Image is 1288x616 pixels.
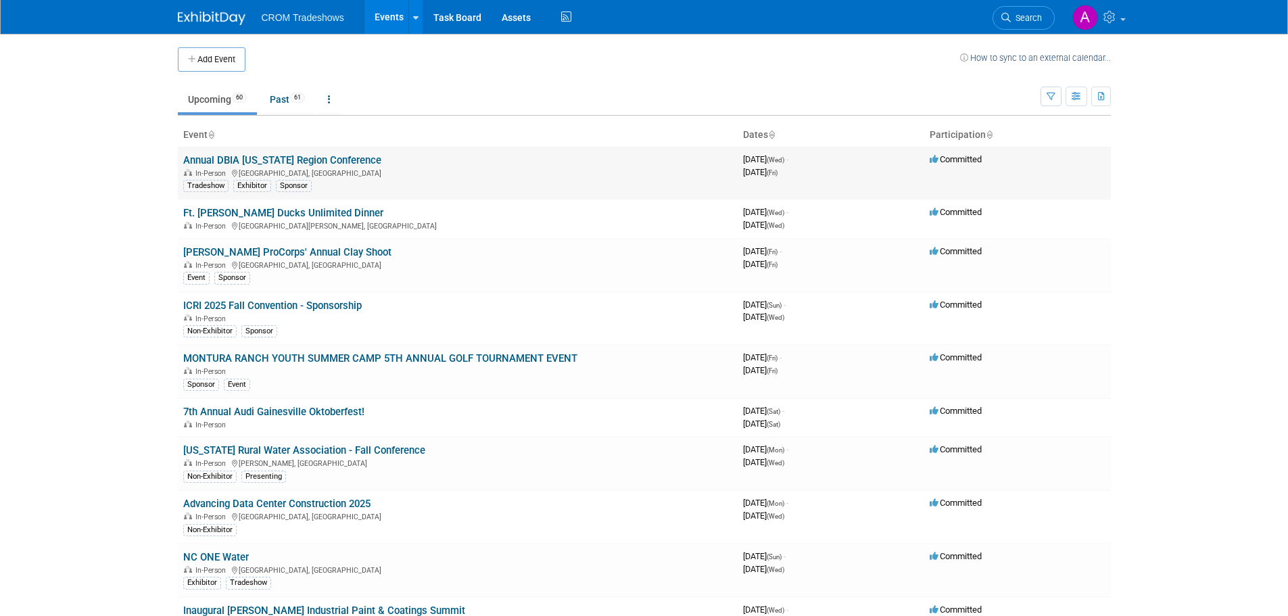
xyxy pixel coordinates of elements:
[241,325,277,337] div: Sponsor
[924,124,1111,147] th: Participation
[743,220,784,230] span: [DATE]
[743,511,784,521] span: [DATE]
[743,498,788,508] span: [DATE]
[195,367,230,376] span: In-Person
[178,11,245,25] img: ExhibitDay
[1011,13,1042,23] span: Search
[260,87,315,112] a: Past61
[195,459,230,468] span: In-Person
[767,446,784,454] span: (Mon)
[183,406,364,418] a: 7th Annual Audi Gainesville Oktoberfest!
[178,124,738,147] th: Event
[184,459,192,466] img: In-Person Event
[930,498,982,508] span: Committed
[743,154,788,164] span: [DATE]
[183,259,732,270] div: [GEOGRAPHIC_DATA], [GEOGRAPHIC_DATA]
[767,354,778,362] span: (Fri)
[208,129,214,140] a: Sort by Event Name
[930,246,982,256] span: Committed
[195,513,230,521] span: In-Person
[786,444,788,454] span: -
[930,207,982,217] span: Committed
[767,607,784,614] span: (Wed)
[183,352,577,364] a: MONTURA RANCH YOUTH SUMMER CAMP 5TH ANNUAL GOLF TOURNAMENT EVENT
[183,577,221,589] div: Exhibitor
[930,551,982,561] span: Committed
[767,421,780,428] span: (Sat)
[743,167,778,177] span: [DATE]
[767,261,778,268] span: (Fri)
[195,314,230,323] span: In-Person
[786,154,788,164] span: -
[767,408,780,415] span: (Sat)
[767,209,784,216] span: (Wed)
[183,524,237,536] div: Non-Exhibitor
[993,6,1055,30] a: Search
[195,421,230,429] span: In-Person
[986,129,993,140] a: Sort by Participation Type
[232,93,247,103] span: 60
[241,471,286,483] div: Presenting
[183,300,362,312] a: ICRI 2025 Fall Convention - Sponsorship
[743,352,782,362] span: [DATE]
[784,300,786,310] span: -
[224,379,250,391] div: Event
[743,457,784,467] span: [DATE]
[743,246,782,256] span: [DATE]
[184,566,192,573] img: In-Person Event
[184,367,192,374] img: In-Person Event
[782,406,784,416] span: -
[183,498,371,510] a: Advancing Data Center Construction 2025
[767,156,784,164] span: (Wed)
[743,444,788,454] span: [DATE]
[743,551,786,561] span: [DATE]
[184,169,192,176] img: In-Person Event
[767,222,784,229] span: (Wed)
[767,500,784,507] span: (Mon)
[195,222,230,231] span: In-Person
[743,365,778,375] span: [DATE]
[184,261,192,268] img: In-Person Event
[195,566,230,575] span: In-Person
[786,605,788,615] span: -
[183,246,391,258] a: [PERSON_NAME] ProCorps' Annual Clay Shoot
[183,220,732,231] div: [GEOGRAPHIC_DATA][PERSON_NAME], [GEOGRAPHIC_DATA]
[738,124,924,147] th: Dates
[743,419,780,429] span: [DATE]
[780,246,782,256] span: -
[767,169,778,176] span: (Fri)
[183,272,210,284] div: Event
[183,379,219,391] div: Sponsor
[183,180,229,192] div: Tradeshow
[743,259,778,269] span: [DATE]
[743,300,786,310] span: [DATE]
[183,207,383,219] a: Ft. [PERSON_NAME] Ducks Unlimited Dinner
[183,154,381,166] a: Annual DBIA [US_STATE] Region Conference
[767,566,784,573] span: (Wed)
[183,471,237,483] div: Non-Exhibitor
[767,367,778,375] span: (Fri)
[767,553,782,561] span: (Sun)
[767,248,778,256] span: (Fri)
[743,406,784,416] span: [DATE]
[767,459,784,467] span: (Wed)
[233,180,271,192] div: Exhibitor
[183,444,425,456] a: [US_STATE] Rural Water Association - Fall Conference
[930,605,982,615] span: Committed
[183,511,732,521] div: [GEOGRAPHIC_DATA], [GEOGRAPHIC_DATA]
[1072,5,1098,30] img: Alicia Walker
[214,272,250,284] div: Sponsor
[960,53,1111,63] a: How to sync to an external calendar...
[743,312,784,322] span: [DATE]
[786,498,788,508] span: -
[183,325,237,337] div: Non-Exhibitor
[743,564,784,574] span: [DATE]
[226,577,271,589] div: Tradeshow
[184,421,192,427] img: In-Person Event
[178,47,245,72] button: Add Event
[183,167,732,178] div: [GEOGRAPHIC_DATA], [GEOGRAPHIC_DATA]
[930,352,982,362] span: Committed
[786,207,788,217] span: -
[780,352,782,362] span: -
[183,564,732,575] div: [GEOGRAPHIC_DATA], [GEOGRAPHIC_DATA]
